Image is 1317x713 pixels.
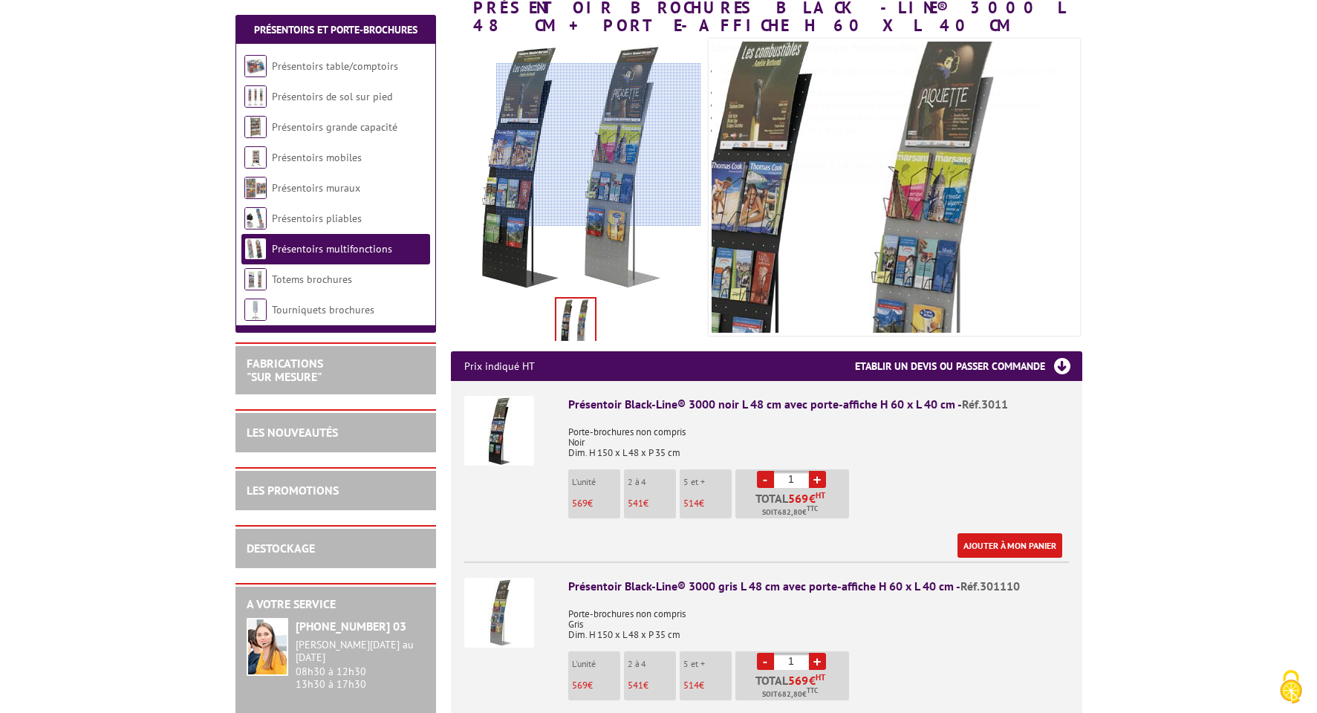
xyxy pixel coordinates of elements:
p: € [683,680,732,691]
span: 682,80 [778,688,802,700]
a: Présentoirs muraux [272,181,360,195]
div: [PERSON_NAME][DATE] au [DATE] [296,639,425,664]
p: L'unité [572,477,620,487]
p: Porte-brochures non compris Noir Dim. H 150 x L 48 x P 35 cm [568,417,1069,458]
sup: TTC [807,686,818,694]
sup: TTC [807,504,818,512]
a: FABRICATIONS"Sur Mesure" [247,356,323,384]
p: Porte-brochures non compris Gris Dim. H 150 x L 48 x P 35 cm [568,599,1069,640]
a: - [757,653,774,670]
span: Réf.301110 [960,579,1020,593]
p: 2 à 4 [628,659,676,669]
a: + [809,471,826,488]
h3: Etablir un devis ou passer commande [855,351,1082,381]
span: 541 [628,679,643,691]
a: - [757,471,774,488]
img: Présentoirs de sol sur pied [244,85,267,108]
span: Soit € [762,507,818,518]
span: 514 [683,497,699,509]
p: Total [739,492,849,518]
button: Cookies (fenêtre modale) [1265,662,1317,713]
a: Ajouter à mon panier [957,533,1062,558]
a: LES PROMOTIONS [247,483,339,498]
span: 569 [572,679,588,691]
img: Cookies (fenêtre modale) [1272,668,1310,706]
span: Soit € [762,688,818,700]
a: Présentoirs pliables [272,212,362,225]
p: 2 à 4 [628,477,676,487]
img: presentoirs_multifonctions_3011.jpg [556,299,595,345]
img: presentoirs_multifonctions_3011.jpg [631,4,1077,450]
p: € [572,680,620,691]
h2: A votre service [247,598,425,611]
span: € [809,492,816,504]
div: Présentoir Black-Line® 3000 gris L 48 cm avec porte-affiche H 60 x L 40 cm - [568,578,1069,595]
span: 569 [788,492,809,504]
span: 514 [683,679,699,691]
a: Présentoirs de sol sur pied [272,90,392,103]
sup: HT [816,490,825,501]
a: Totems brochures [272,273,352,286]
img: Présentoirs pliables [244,207,267,229]
img: Présentoirs mobiles [244,146,267,169]
a: Tourniquets brochures [272,303,374,316]
strong: [PHONE_NUMBER] 03 [296,619,406,634]
img: Présentoirs table/comptoirs [244,55,267,77]
a: Présentoirs grande capacité [272,120,397,134]
img: Présentoir Black-Line® 3000 gris L 48 cm avec porte-affiche H 60 x L 40 cm [464,578,534,648]
img: Présentoir Black-Line® 3000 noir L 48 cm avec porte-affiche H 60 x L 40 cm [464,396,534,466]
span: 569 [572,497,588,509]
p: 5 et + [683,477,732,487]
a: LES NOUVEAUTÉS [247,425,338,440]
span: Réf.3011 [962,397,1008,411]
p: Prix indiqué HT [464,351,535,381]
img: Présentoirs muraux [244,177,267,199]
a: Présentoirs et Porte-brochures [254,23,417,36]
sup: HT [816,672,825,683]
p: € [628,498,676,509]
p: L'unité [572,659,620,669]
div: 08h30 à 12h30 13h30 à 17h30 [296,639,425,690]
img: Tourniquets brochures [244,299,267,321]
p: Total [739,674,849,700]
span: 541 [628,497,643,509]
p: € [572,498,620,509]
a: Présentoirs mobiles [272,151,362,164]
span: 569 [788,674,809,686]
p: 5 et + [683,659,732,669]
img: widget-service.jpg [247,618,288,676]
img: Totems brochures [244,268,267,290]
div: Présentoir Black-Line® 3000 noir L 48 cm avec porte-affiche H 60 x L 40 cm - [568,396,1069,413]
p: € [628,680,676,691]
img: Présentoirs multifonctions [244,238,267,260]
a: DESTOCKAGE [247,541,315,556]
a: + [809,653,826,670]
span: € [809,674,816,686]
span: 682,80 [778,507,802,518]
p: € [683,498,732,509]
img: Présentoirs grande capacité [244,116,267,138]
a: Présentoirs multifonctions [272,242,392,255]
a: Présentoirs table/comptoirs [272,59,398,73]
